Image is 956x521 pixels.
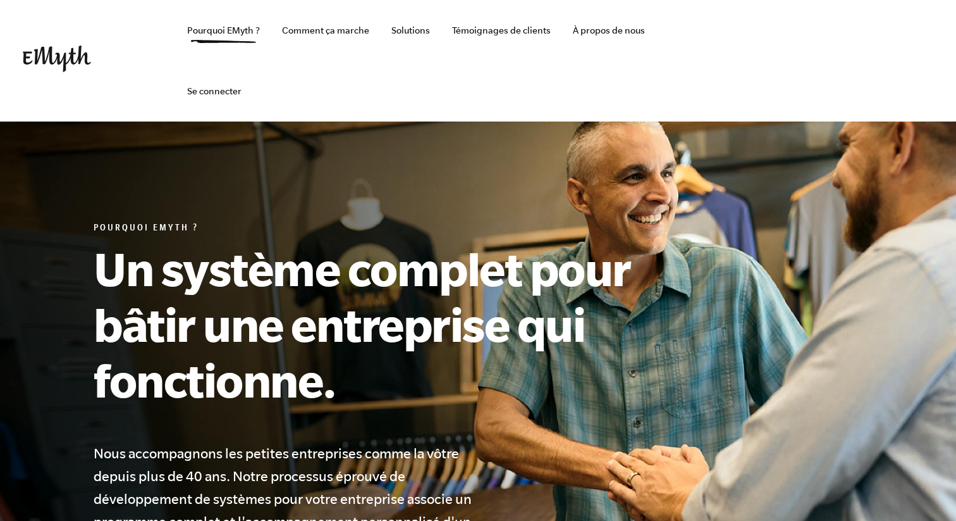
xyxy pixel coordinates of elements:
font: Témoignages de clients [452,25,551,35]
iframe: CTA intégré [800,47,933,75]
font: Un système complet pour bâtir une entreprise qui fonctionne. [94,242,631,406]
img: EMyth [23,46,91,72]
font: Pourquoi EMyth ? [187,25,260,35]
div: Widget de chat [893,460,956,521]
font: Comment ça marche [282,25,369,35]
iframe: Chat Widget [893,460,956,521]
font: Solutions [391,25,430,35]
font: Se connecter [187,86,242,96]
a: Se connecter [177,61,252,122]
font: À propos de nous [573,25,645,35]
font: Pourquoi EMyth ? [94,224,199,234]
iframe: CTA intégré [661,47,794,75]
